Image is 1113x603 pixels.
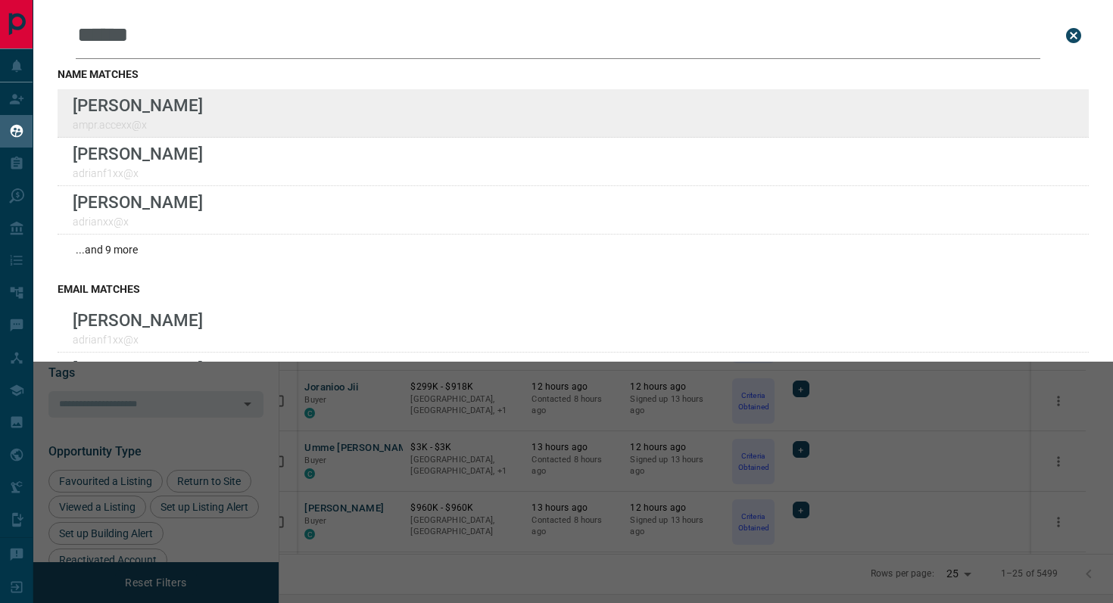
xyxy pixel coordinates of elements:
p: [PERSON_NAME] [73,310,203,330]
p: adrianf1xx@x [73,334,203,346]
p: [PERSON_NAME] [73,95,203,115]
p: adrianf1xx@x [73,167,203,179]
h3: email matches [58,283,1089,295]
div: ...and 9 more [58,235,1089,265]
p: ampr.accexx@x [73,119,203,131]
p: [PERSON_NAME] [73,144,203,163]
h3: name matches [58,68,1089,80]
p: adrianxx@x [73,216,203,228]
button: close search bar [1058,20,1089,51]
p: [PERSON_NAME] [73,192,203,212]
p: [PERSON_NAME] [73,359,203,378]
